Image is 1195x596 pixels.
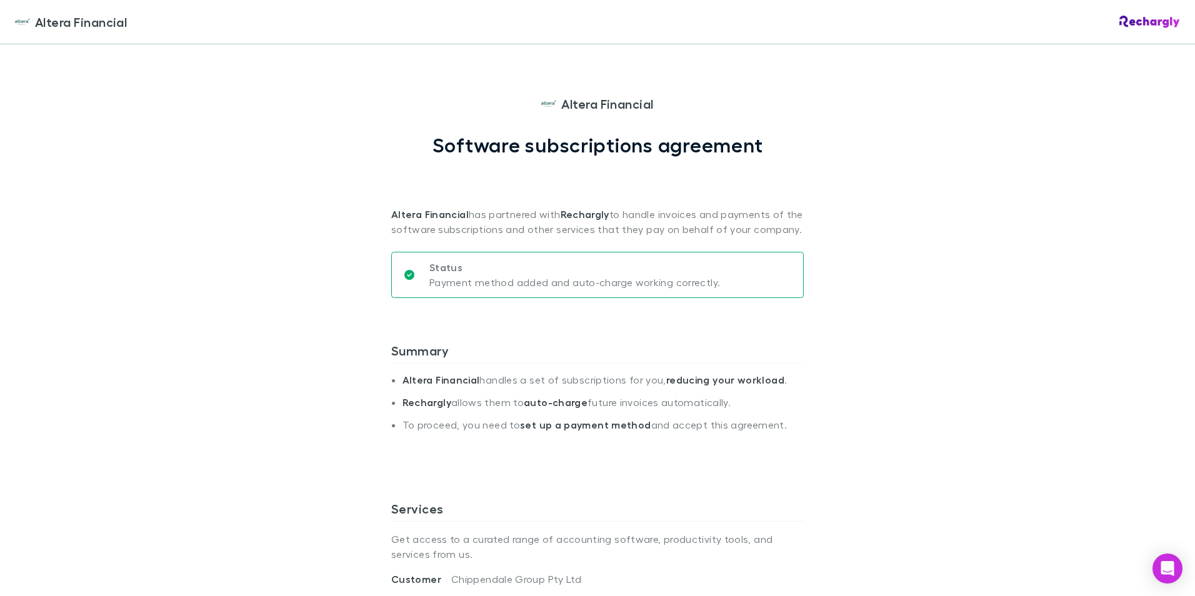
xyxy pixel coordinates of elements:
strong: Rechargly [402,396,451,409]
strong: Rechargly [561,208,609,221]
span: Chippendale Group Pty Ltd [451,573,581,585]
img: Altera Financial's Logo [541,96,556,111]
span: Altera Financial [35,12,127,31]
div: Open Intercom Messenger [1152,554,1182,584]
p: Status [429,260,720,275]
p: Payment method added and auto-charge working correctly. [429,275,720,290]
h1: Software subscriptions agreement [432,133,763,157]
img: Rechargly Logo [1119,16,1180,28]
p: has partnered with to handle invoices and payments of the software subscriptions and other servic... [391,157,804,237]
p: Get access to a curated range of accounting software, productivity tools, and services from us . [391,522,804,572]
strong: auto-charge [524,396,587,409]
strong: Altera Financial [391,208,469,221]
strong: reducing your workload [666,374,784,386]
img: Altera Financial's Logo [15,14,30,29]
li: To proceed, you need to and accept this agreement. [402,419,804,441]
li: allows them to future invoices automatically. [402,396,804,419]
h3: Services [391,501,804,521]
span: Customer [391,573,451,585]
h3: Summary [391,343,804,363]
strong: set up a payment method [520,419,651,431]
li: handles a set of subscriptions for you, . [402,374,804,396]
span: Altera Financial [561,94,653,113]
strong: Altera Financial [402,374,480,386]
